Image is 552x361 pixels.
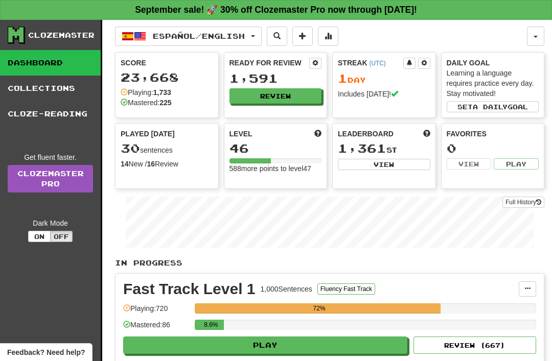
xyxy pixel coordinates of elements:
div: Playing: [121,87,171,98]
button: Full History [502,197,544,208]
div: Ready for Review [229,58,310,68]
div: Mastered: [121,98,172,108]
div: Get fluent faster. [8,152,93,162]
button: On [28,231,51,242]
div: Dark Mode [8,218,93,228]
strong: 14 [121,160,129,168]
div: 0 [447,142,539,155]
button: Search sentences [267,27,287,46]
button: View [338,159,430,170]
span: Score more points to level up [314,129,321,139]
div: 8.6% [198,320,224,330]
div: st [338,142,430,155]
span: 1,361 [338,141,386,155]
div: sentences [121,142,213,155]
strong: 1,733 [153,88,171,97]
span: a daily [473,103,508,110]
div: Includes [DATE]! [338,89,430,99]
strong: 16 [147,160,155,168]
div: Day [338,72,430,85]
span: Played [DATE] [121,129,175,139]
div: 588 more points to level 47 [229,163,322,174]
button: Fluency Fast Track [317,283,375,295]
div: Daily Goal [447,58,539,68]
strong: September sale! 🚀 30% off Clozemaster Pro now through [DATE]! [135,5,417,15]
span: 1 [338,71,348,85]
div: Favorites [447,129,539,139]
button: Seta dailygoal [447,101,539,112]
div: Mastered: 86 [123,320,190,336]
button: Review [229,88,322,104]
button: More stats [318,27,338,46]
div: Clozemaster [28,30,95,40]
div: 46 [229,142,322,155]
button: Off [50,231,73,242]
p: In Progress [115,258,544,268]
div: Streak [338,58,403,68]
button: Add sentence to collection [292,27,313,46]
div: New / Review [121,159,213,169]
a: ClozemasterPro [8,165,93,192]
div: Learning a language requires practice every day. Stay motivated! [447,68,539,99]
button: Play [494,158,539,170]
div: Playing: 720 [123,303,190,320]
span: This week in points, UTC [423,129,430,139]
button: View [447,158,492,170]
span: Level [229,129,252,139]
div: 1,000 Sentences [261,284,312,294]
div: Fast Track Level 1 [123,281,256,297]
div: 1,591 [229,72,322,85]
div: 23,668 [121,71,213,84]
button: Review (667) [413,336,536,354]
div: Score [121,58,213,68]
strong: 225 [159,99,171,107]
a: (UTC) [369,60,385,67]
span: Open feedback widget [7,347,85,357]
button: Español/English [115,27,262,46]
span: Leaderboard [338,129,394,139]
div: 72% [198,303,441,314]
span: 30 [121,141,140,155]
button: Play [123,336,407,354]
span: Español / English [153,32,245,40]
